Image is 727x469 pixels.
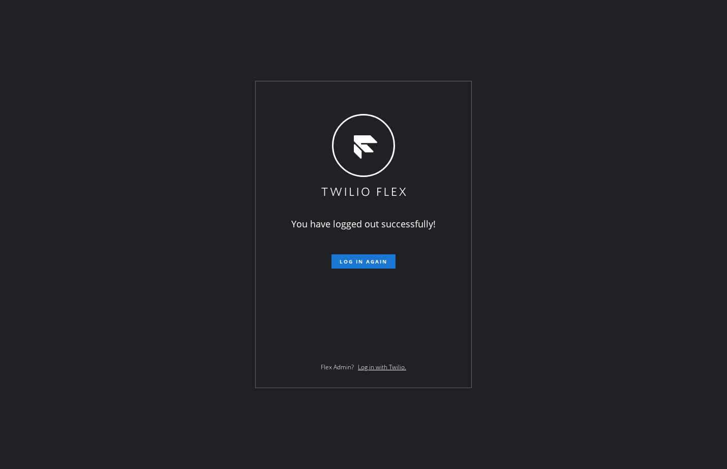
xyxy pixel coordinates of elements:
[358,363,406,371] a: Log in with Twilio.
[321,363,354,371] span: Flex Admin?
[340,258,387,265] span: Log in again
[331,254,396,269] button: Log in again
[291,218,436,230] span: You have logged out successfully!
